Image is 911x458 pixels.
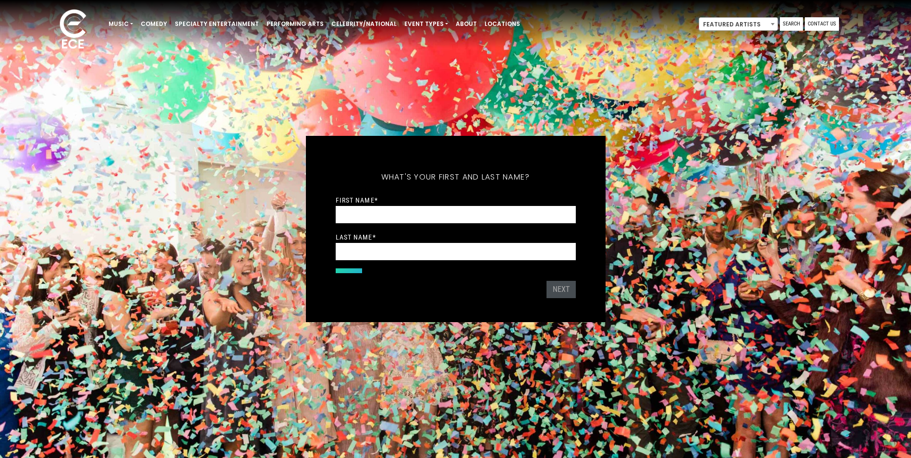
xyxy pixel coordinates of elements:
[452,16,481,32] a: About
[336,160,576,194] h5: What's your first and last name?
[49,7,97,53] img: ece_new_logo_whitev2-1.png
[171,16,263,32] a: Specialty Entertainment
[699,18,777,31] span: Featured Artists
[336,233,376,241] label: Last Name
[105,16,137,32] a: Music
[137,16,171,32] a: Comedy
[328,16,401,32] a: Celebrity/National
[401,16,452,32] a: Event Types
[336,196,378,205] label: First Name
[699,17,778,31] span: Featured Artists
[780,17,803,31] a: Search
[805,17,839,31] a: Contact Us
[481,16,524,32] a: Locations
[263,16,328,32] a: Performing Arts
